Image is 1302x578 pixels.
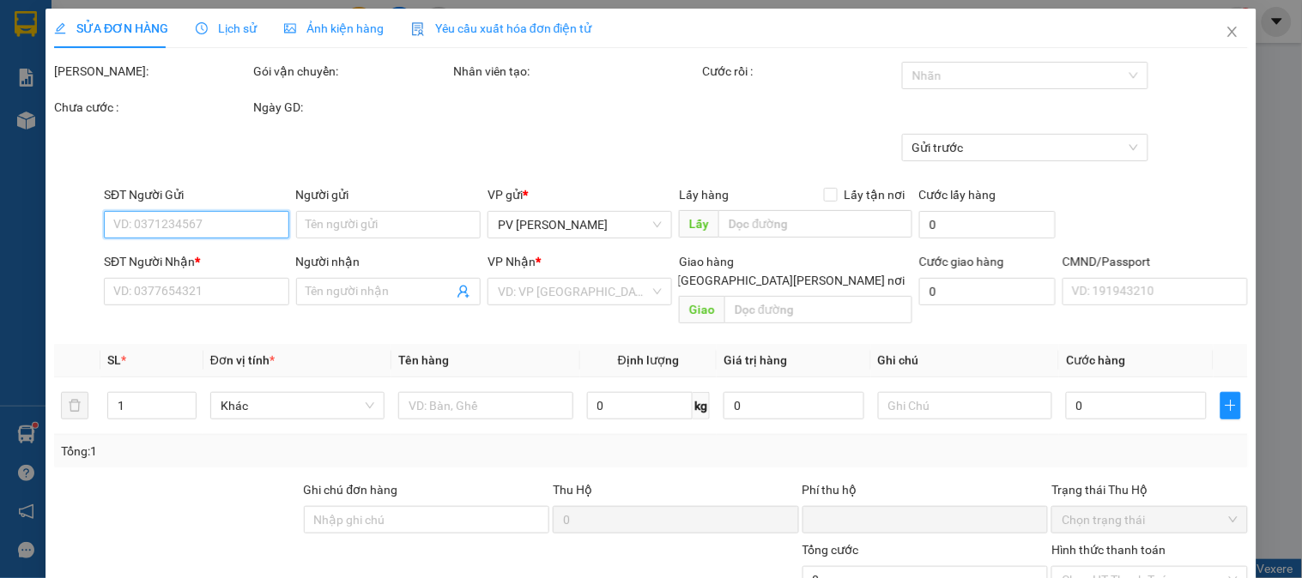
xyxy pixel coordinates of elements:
[919,255,1004,268] label: Cước giao hàng
[680,188,730,202] span: Lấy hàng
[680,296,725,323] span: Giao
[296,185,481,204] div: Người gửi
[1063,252,1247,271] div: CMND/Passport
[802,480,1049,506] div: Phí thu hộ
[54,62,250,81] div: [PERSON_NAME]:
[553,483,592,497] span: Thu Hộ
[725,296,912,323] input: Dọc đường
[104,185,288,204] div: SĐT Người Gửi
[210,353,275,367] span: Đơn vị tính
[457,285,470,298] span: user-add
[618,353,679,367] span: Định lượng
[54,22,66,34] span: edit
[1220,392,1241,419] button: plus
[104,252,288,271] div: SĐT Người Nhận
[1226,25,1239,39] span: close
[304,483,398,497] label: Ghi chú đơn hàng
[487,185,672,204] div: VP gửi
[487,255,536,268] span: VP Nhận
[453,62,699,81] div: Nhân viên tạo:
[680,210,719,238] span: Lấy
[719,210,912,238] input: Dọc đường
[919,211,1057,238] input: Cước lấy hàng
[54,98,250,117] div: Chưa cước :
[296,252,481,271] div: Người nhận
[107,353,121,367] span: SL
[912,135,1138,160] span: Gửi trước
[411,21,592,35] span: Yêu cầu xuất hóa đơn điện tử
[680,255,735,268] span: Giao hàng
[1062,507,1237,533] span: Chọn trạng thái
[304,506,550,533] input: Ghi chú đơn hàng
[1051,480,1247,499] div: Trạng thái Thu Hộ
[196,21,257,35] span: Lịch sử
[703,62,899,81] div: Cước rồi :
[919,278,1057,305] input: Cước giao hàng
[1208,9,1257,57] button: Close
[498,212,662,238] span: PV Gia Nghĩa
[871,344,1059,377] th: Ghi chú
[254,98,450,117] div: Ngày GD:
[398,353,449,367] span: Tên hàng
[54,21,168,35] span: SỬA ĐƠN HÀNG
[411,22,425,36] img: icon
[284,22,296,34] span: picture
[196,22,208,34] span: clock-circle
[254,62,450,81] div: Gói vận chuyển:
[61,392,88,419] button: delete
[1066,353,1125,367] span: Cước hàng
[693,392,710,419] span: kg
[1221,399,1240,412] span: plus
[724,353,787,367] span: Giá trị hàng
[919,188,996,202] label: Cước lấy hàng
[671,271,912,290] span: [GEOGRAPHIC_DATA][PERSON_NAME] nơi
[1051,543,1166,557] label: Hình thức thanh toán
[878,392,1052,419] input: Ghi Chú
[838,185,912,204] span: Lấy tận nơi
[61,442,504,461] div: Tổng: 1
[221,393,374,418] span: Khác
[284,21,384,35] span: Ảnh kiện hàng
[802,543,859,557] span: Tổng cước
[398,392,572,419] input: VD: Bàn, Ghế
